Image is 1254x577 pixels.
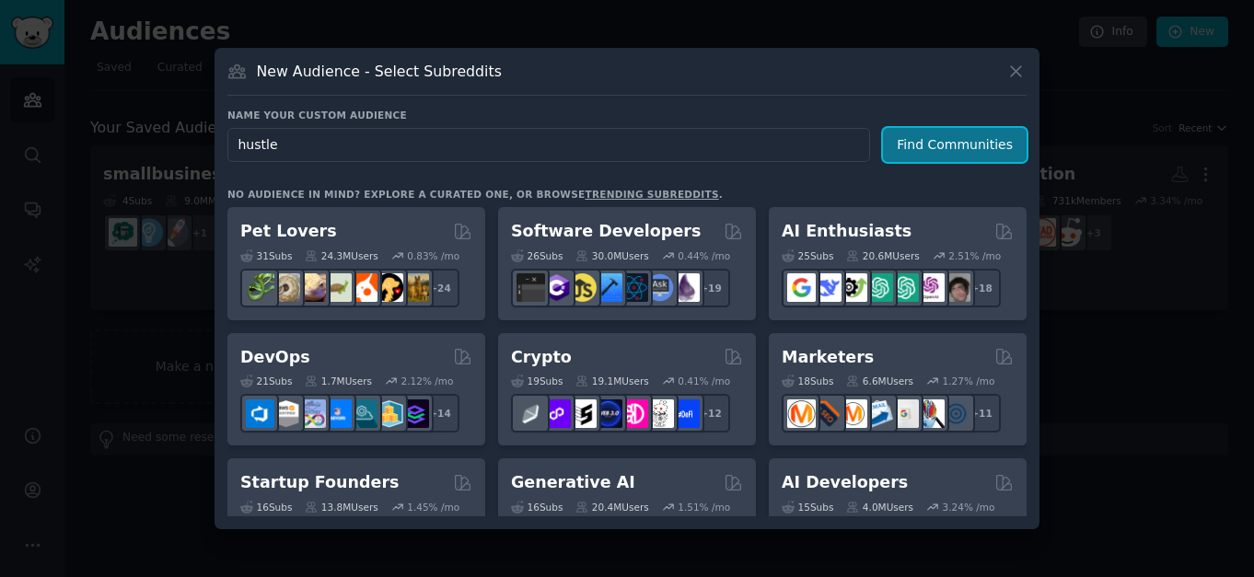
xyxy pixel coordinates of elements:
[787,273,816,302] img: GoogleGeminiAI
[962,269,1001,307] div: + 18
[349,273,377,302] img: cockatiel
[846,375,913,387] div: 6.6M Users
[349,399,377,428] img: platformengineering
[240,501,292,514] div: 16 Sub s
[839,273,867,302] img: AItoolsCatalog
[948,249,1001,262] div: 2.51 % /mo
[942,273,970,302] img: ArtificalIntelligence
[272,273,300,302] img: ballpython
[943,501,995,514] div: 3.24 % /mo
[421,394,459,433] div: + 14
[787,399,816,428] img: content_marketing
[517,273,545,302] img: software
[678,249,730,262] div: 0.44 % /mo
[375,273,403,302] img: PetAdvice
[782,249,833,262] div: 25 Sub s
[240,375,292,387] div: 21 Sub s
[297,399,326,428] img: Docker_DevOps
[916,273,945,302] img: OpenAIDev
[568,273,597,302] img: learnjavascript
[511,220,701,243] h2: Software Developers
[227,109,1027,121] h3: Name your custom audience
[297,273,326,302] img: leopardgeckos
[246,273,274,302] img: herpetology
[691,394,730,433] div: + 12
[916,399,945,428] img: MarketingResearch
[305,501,377,514] div: 13.8M Users
[620,399,648,428] img: defiblockchain
[678,375,730,387] div: 0.41 % /mo
[782,346,874,369] h2: Marketers
[240,220,337,243] h2: Pet Lovers
[620,273,648,302] img: reactnative
[227,188,723,201] div: No audience in mind? Explore a curated one, or browse .
[511,501,563,514] div: 16 Sub s
[943,375,995,387] div: 1.27 % /mo
[962,394,1001,433] div: + 11
[375,399,403,428] img: aws_cdk
[865,399,893,428] img: Emailmarketing
[227,128,870,162] input: Pick a short name, like "Digital Marketers" or "Movie-Goers"
[575,249,648,262] div: 30.0M Users
[585,189,718,200] a: trending subreddits
[240,346,310,369] h2: DevOps
[542,273,571,302] img: csharp
[511,249,563,262] div: 26 Sub s
[401,399,429,428] img: PlatformEngineers
[401,375,454,387] div: 2.12 % /mo
[272,399,300,428] img: AWS_Certified_Experts
[575,501,648,514] div: 20.4M Users
[890,273,919,302] img: chatgpt_prompts_
[671,399,700,428] img: defi_
[511,375,563,387] div: 19 Sub s
[813,273,842,302] img: DeepSeek
[511,471,635,494] h2: Generative AI
[594,273,622,302] img: iOSProgramming
[678,501,730,514] div: 1.51 % /mo
[240,471,399,494] h2: Startup Founders
[407,501,459,514] div: 1.45 % /mo
[691,269,730,307] div: + 19
[883,128,1027,162] button: Find Communities
[542,399,571,428] img: 0xPolygon
[240,249,292,262] div: 31 Sub s
[942,399,970,428] img: OnlineMarketing
[782,375,833,387] div: 18 Sub s
[323,273,352,302] img: turtle
[323,399,352,428] img: DevOpsLinks
[839,399,867,428] img: AskMarketing
[305,249,377,262] div: 24.3M Users
[813,399,842,428] img: bigseo
[645,399,674,428] img: CryptoNews
[246,399,274,428] img: azuredevops
[594,399,622,428] img: web3
[568,399,597,428] img: ethstaker
[846,249,919,262] div: 20.6M Users
[511,346,572,369] h2: Crypto
[517,399,545,428] img: ethfinance
[782,501,833,514] div: 15 Sub s
[890,399,919,428] img: googleads
[865,273,893,302] img: chatgpt_promptDesign
[575,375,648,387] div: 19.1M Users
[846,501,913,514] div: 4.0M Users
[305,375,372,387] div: 1.7M Users
[782,471,908,494] h2: AI Developers
[401,273,429,302] img: dogbreed
[671,273,700,302] img: elixir
[407,249,459,262] div: 0.83 % /mo
[782,220,911,243] h2: AI Enthusiasts
[257,62,502,81] h3: New Audience - Select Subreddits
[645,273,674,302] img: AskComputerScience
[421,269,459,307] div: + 24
